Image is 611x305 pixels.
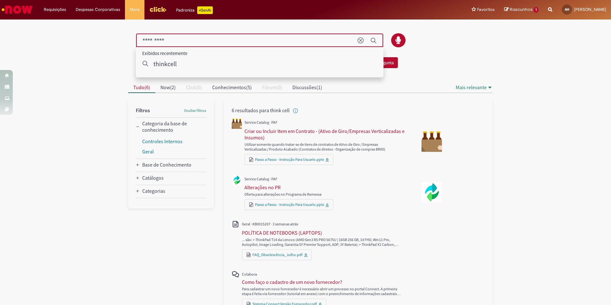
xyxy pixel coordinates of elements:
[76,6,120,13] span: Despesas Corporativas
[197,6,213,14] p: +GenAi
[504,7,538,13] a: Rascunhos
[149,4,166,14] img: click_logo_yellow_360x200.png
[1,3,34,16] img: ServiceNow
[44,6,66,13] span: Requisições
[176,6,213,14] div: Padroniza
[534,7,538,13] span: 1
[565,7,569,12] span: AM
[130,6,140,13] span: More
[574,7,606,12] span: [PERSON_NAME]
[510,6,533,12] span: Rascunhos
[477,6,495,13] span: Favoritos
